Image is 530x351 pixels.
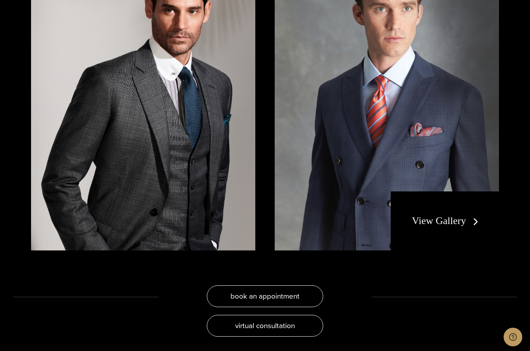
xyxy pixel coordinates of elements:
iframe: Opens a widget where you can chat to one of our agents [504,328,522,347]
a: View Gallery [412,215,482,226]
a: virtual consultation [207,315,323,337]
span: book an appointment [230,290,300,302]
a: book an appointment [207,285,323,307]
span: virtual consultation [235,320,295,331]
